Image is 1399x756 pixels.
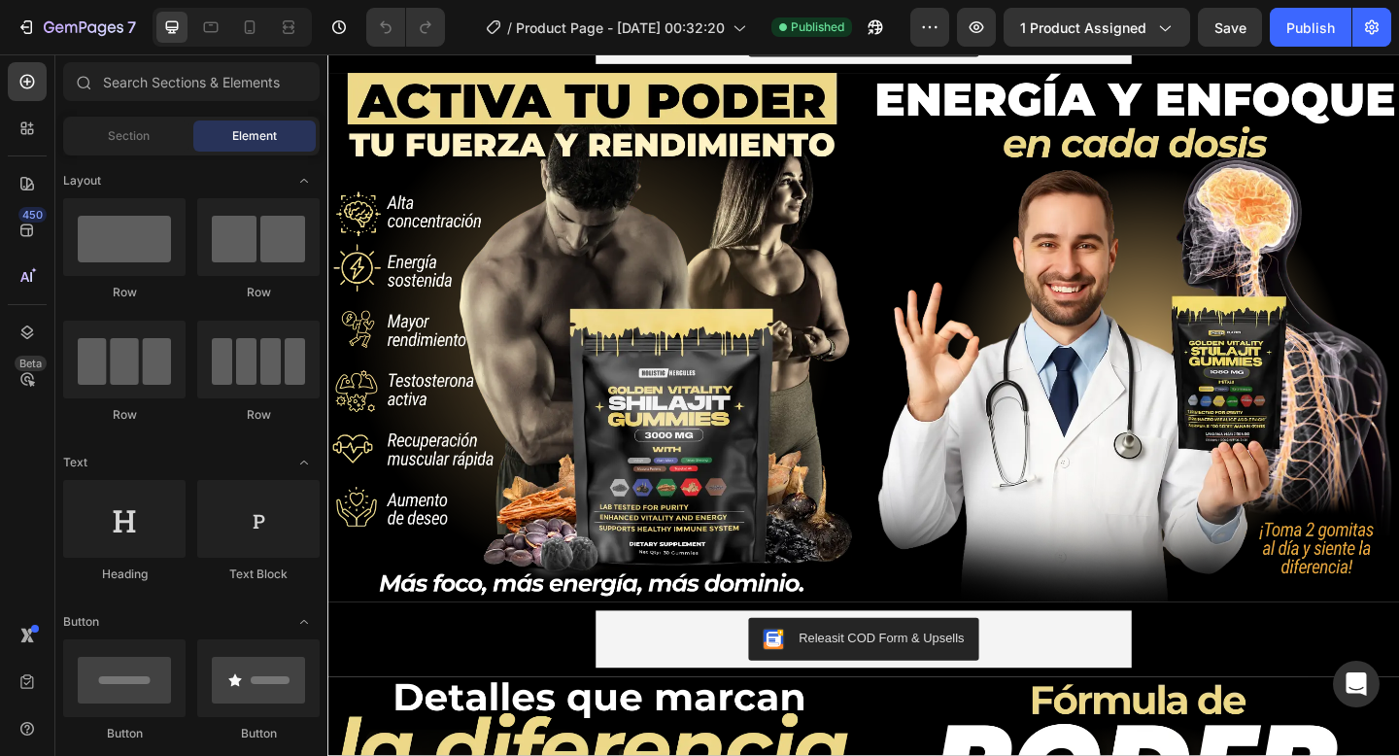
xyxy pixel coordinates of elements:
div: 450 [18,207,47,223]
div: Heading [63,566,186,583]
div: Row [197,284,320,301]
span: Toggle open [289,606,320,637]
div: Row [63,406,186,424]
p: 7 [127,16,136,39]
span: Toggle open [289,165,320,196]
span: Text [63,454,87,471]
div: Button [63,725,186,742]
div: Releasit COD Form & Upsells [512,625,692,645]
button: 1 product assigned [1004,8,1190,47]
span: Section [108,127,150,145]
button: Publish [1270,8,1351,47]
img: AnyConv.com__Shilajit_11.webp [591,20,1166,596]
div: Beta [15,356,47,371]
div: Text Block [197,566,320,583]
span: Element [232,127,277,145]
span: Button [63,613,99,631]
span: 1 product assigned [1020,17,1146,38]
div: Undo/Redo [366,8,445,47]
iframe: Design area [327,54,1399,756]
div: Button [197,725,320,742]
button: 7 [8,8,145,47]
button: Releasit COD Form & Upsells [458,613,707,660]
input: Search Sections & Elements [63,62,320,101]
span: Save [1214,19,1246,36]
div: Row [197,406,320,424]
div: Publish [1286,17,1335,38]
img: CKKYs5695_ICEAE=.webp [473,625,496,648]
span: Product Page - [DATE] 00:32:20 [516,17,725,38]
div: Open Intercom Messenger [1333,661,1380,707]
span: / [507,17,512,38]
span: Layout [63,172,101,189]
div: Row [63,284,186,301]
button: Save [1198,8,1262,47]
span: Published [791,18,844,36]
span: Toggle open [289,447,320,478]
